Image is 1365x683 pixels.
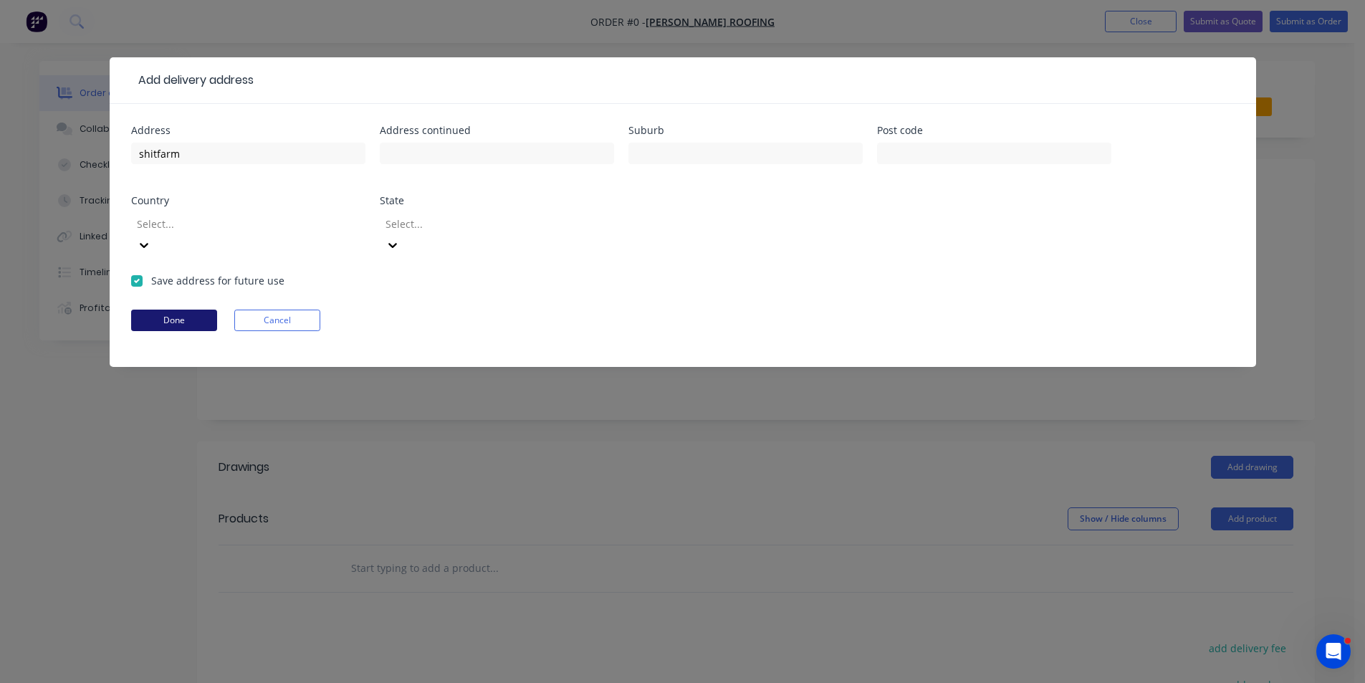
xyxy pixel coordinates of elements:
iframe: Intercom live chat [1316,634,1351,669]
div: Address [131,125,365,135]
div: Add delivery address [131,72,254,89]
div: Suburb [628,125,863,135]
button: Cancel [234,310,320,331]
div: Address continued [380,125,614,135]
div: Post code [877,125,1111,135]
div: Country [131,196,365,206]
div: State [380,196,614,206]
label: Save address for future use [151,273,284,288]
button: Done [131,310,217,331]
